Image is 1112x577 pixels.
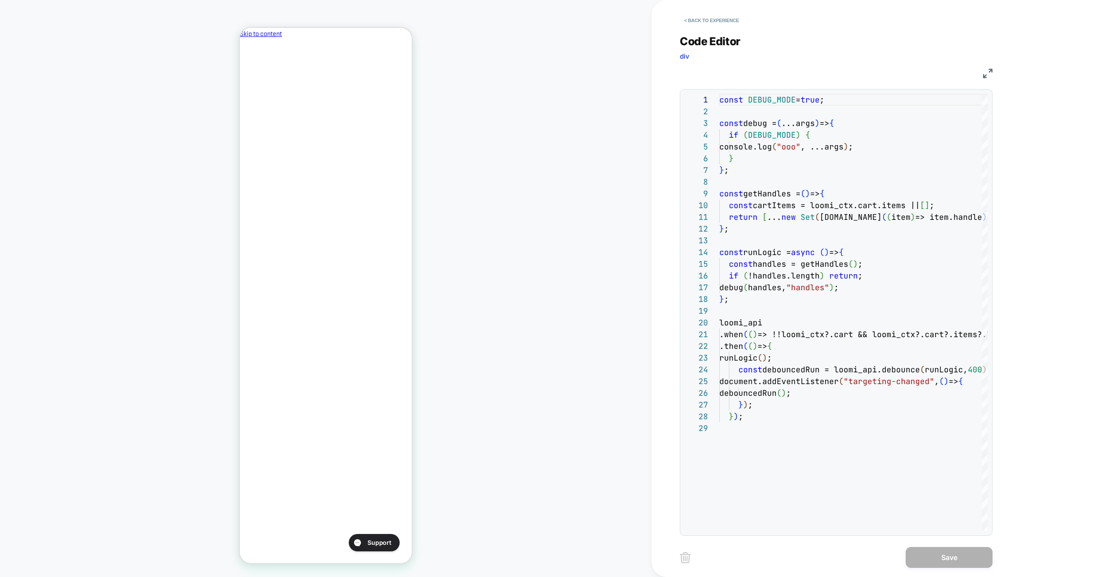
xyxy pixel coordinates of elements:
[748,130,796,140] span: DEBUG_MODE
[685,411,708,422] div: 28
[719,341,743,351] span: .then
[781,118,815,128] span: ...args
[738,365,762,375] span: const
[824,247,829,257] span: )
[762,353,767,363] span: )
[685,246,708,258] div: 14
[680,52,689,60] span: div
[105,503,163,527] iframe: Gorgias live chat messenger
[910,212,915,222] span: )
[685,317,708,328] div: 20
[729,411,734,421] span: }
[719,318,762,328] span: loomi_api
[815,118,820,128] span: )
[829,282,834,292] span: )
[738,411,743,421] span: ;
[762,365,920,375] span: debouncedRun = loomi_api.debounce
[758,341,767,351] span: =>
[848,142,853,152] span: ;
[820,95,824,105] span: ;
[685,270,708,282] div: 16
[685,352,708,364] div: 23
[844,376,934,386] span: "targeting-changed"
[781,388,786,398] span: )
[685,282,708,293] div: 17
[887,212,891,222] span: (
[685,199,708,211] div: 10
[719,95,743,105] span: const
[724,224,729,234] span: ;
[786,388,791,398] span: ;
[753,341,758,351] span: )
[791,247,815,257] span: async
[719,376,839,386] span: document.addEventListener
[729,271,738,281] span: if
[685,305,708,317] div: 19
[748,329,753,339] span: (
[805,189,810,199] span: )
[729,200,753,210] span: const
[743,282,748,292] span: (
[758,329,992,339] span: => !!loomi_ctx?.cart && loomi_ctx?.cart?.items?.l
[743,130,748,140] span: (
[719,353,758,363] span: runLogic
[685,94,708,106] div: 1
[685,164,708,176] div: 7
[729,153,734,163] span: }
[685,387,708,399] div: 26
[920,200,925,210] span: [
[934,376,939,386] span: ,
[738,400,743,410] span: }
[729,212,758,222] span: return
[829,118,834,128] span: {
[801,95,820,105] span: true
[719,388,777,398] span: debouncedRun
[729,259,753,269] span: const
[719,224,724,234] span: }
[983,69,993,78] img: fullscreen
[858,259,863,269] span: ;
[743,329,748,339] span: (
[920,365,925,375] span: (
[685,176,708,188] div: 8
[906,547,993,568] button: Save
[777,142,801,152] span: "ooo"
[767,353,772,363] span: ;
[685,223,708,235] div: 12
[680,552,691,563] img: delete
[925,365,968,375] span: runLogic,
[805,130,810,140] span: {
[958,376,963,386] span: {
[844,142,848,152] span: )
[848,259,853,269] span: (
[915,212,982,222] span: => item.handle
[815,212,820,222] span: (
[719,294,724,304] span: }
[685,375,708,387] div: 25
[810,189,820,199] span: =>
[680,13,743,27] button: < Back to experience
[680,35,741,48] span: Code Editor
[729,130,738,140] span: if
[685,117,708,129] div: 3
[685,141,708,153] div: 5
[743,271,748,281] span: (
[777,388,781,398] span: (
[685,364,708,375] div: 24
[796,130,801,140] span: )
[801,142,844,152] span: , ...args
[839,247,844,257] span: {
[743,247,791,257] span: runLogic =
[685,188,708,199] div: 9
[829,271,858,281] span: return
[767,212,781,222] span: ...
[762,212,767,222] span: [
[719,189,743,199] span: const
[820,247,824,257] span: (
[685,106,708,117] div: 2
[786,282,829,292] span: "handles"
[685,293,708,305] div: 18
[834,282,839,292] span: ;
